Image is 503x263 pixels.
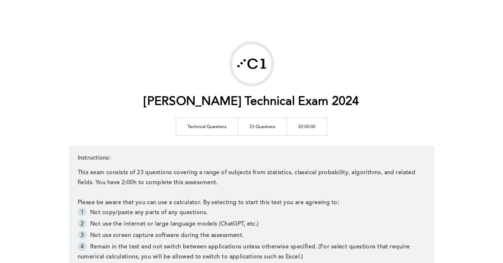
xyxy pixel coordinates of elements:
li: Not use screen capture software during the assessment. [78,231,426,242]
td: Technical Questions [176,117,238,135]
li: Not copy/paste any parts of any questions. [78,208,426,219]
li: Not use the internet or large language models (ChatGPT, etc.) [78,219,426,231]
td: 02:00:00 [287,117,327,135]
p: This exam consists of 23 questions covering a range of subjects from statistics, classical probab... [78,168,426,188]
td: 23 Questions [238,117,287,135]
h1: [PERSON_NAME] Technical Exam 2024 [144,95,359,109]
img: Marshall Wace [232,44,271,84]
p: Please be aware that you can use a calculator. By selecting to start this test you are agreeing to: [78,198,426,208]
